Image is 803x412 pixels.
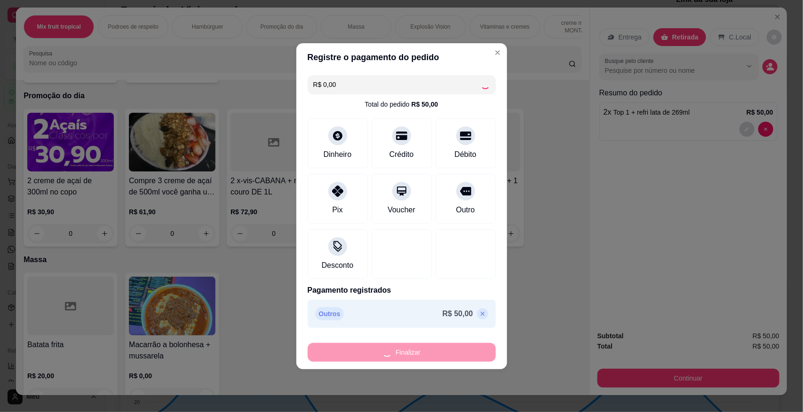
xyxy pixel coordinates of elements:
div: Outro [456,204,475,216]
p: Outros [315,307,344,320]
button: Close [490,45,505,60]
div: Desconto [322,260,354,271]
div: Dinheiro [324,149,352,160]
header: Registre o pagamento do pedido [296,43,507,71]
p: R$ 50,00 [443,308,473,319]
div: Débito [454,149,476,160]
div: Pix [332,204,342,216]
input: Ex.: hambúrguer de cordeiro [313,75,481,94]
div: Crédito [390,149,414,160]
p: Pagamento registrados [308,285,496,296]
div: Voucher [388,204,415,216]
div: Loading [481,80,490,89]
div: Total do pedido [365,100,438,109]
div: R$ 50,00 [412,100,438,109]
